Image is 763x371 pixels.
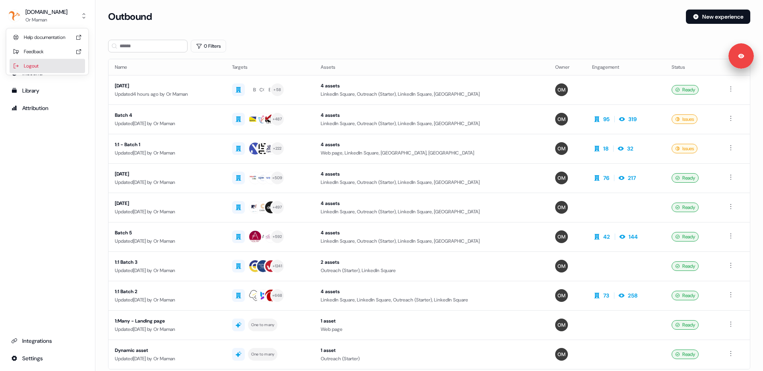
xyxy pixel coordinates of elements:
[10,30,85,44] div: Help documentation
[25,16,68,24] div: Or Maman
[10,44,85,59] div: Feedback
[6,6,89,25] button: [DOMAIN_NAME]Or Maman
[6,29,88,75] div: [DOMAIN_NAME]Or Maman
[10,59,85,73] div: Logout
[25,8,68,16] div: [DOMAIN_NAME]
